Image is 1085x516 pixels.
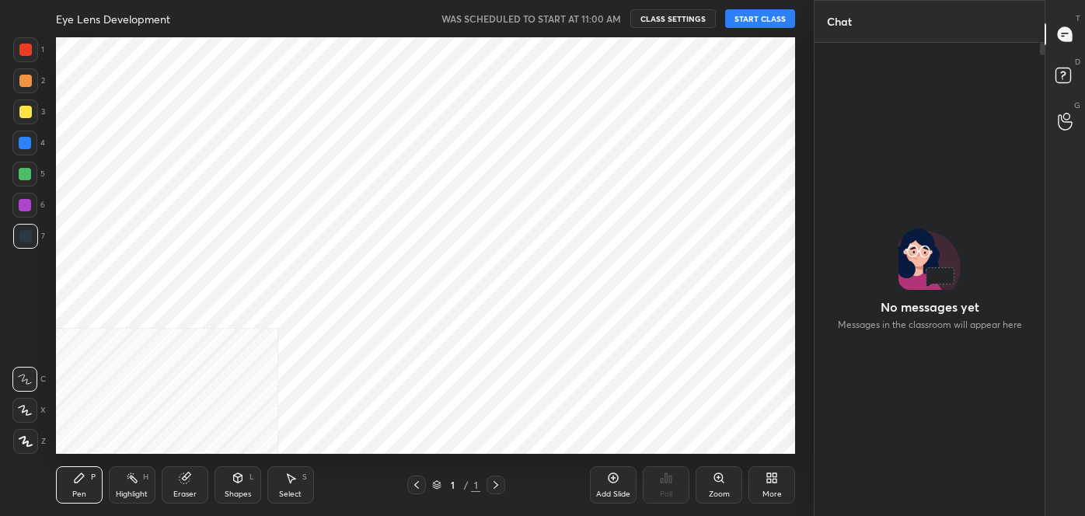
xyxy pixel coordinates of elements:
[12,367,46,392] div: C
[441,12,621,26] h5: WAS SCHEDULED TO START AT 11:00 AM
[143,473,148,481] div: H
[12,162,45,187] div: 5
[709,490,730,498] div: Zoom
[116,490,148,498] div: Highlight
[12,193,45,218] div: 6
[279,490,302,498] div: Select
[173,490,197,498] div: Eraser
[445,480,460,490] div: 1
[13,224,45,249] div: 7
[1076,12,1080,24] p: T
[13,99,45,124] div: 3
[13,68,45,93] div: 2
[91,473,96,481] div: P
[12,398,46,423] div: X
[13,429,46,454] div: Z
[302,473,307,481] div: S
[1075,56,1080,68] p: D
[12,131,45,155] div: 4
[762,490,782,498] div: More
[13,37,44,62] div: 1
[225,490,251,498] div: Shapes
[630,9,716,28] button: CLASS SETTINGS
[72,490,86,498] div: Pen
[815,1,864,42] p: Chat
[249,473,254,481] div: L
[463,480,468,490] div: /
[725,9,795,28] button: START CLASS
[1074,99,1080,111] p: G
[596,490,630,498] div: Add Slide
[56,12,170,26] h4: Eye Lens Development
[471,478,480,492] div: 1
